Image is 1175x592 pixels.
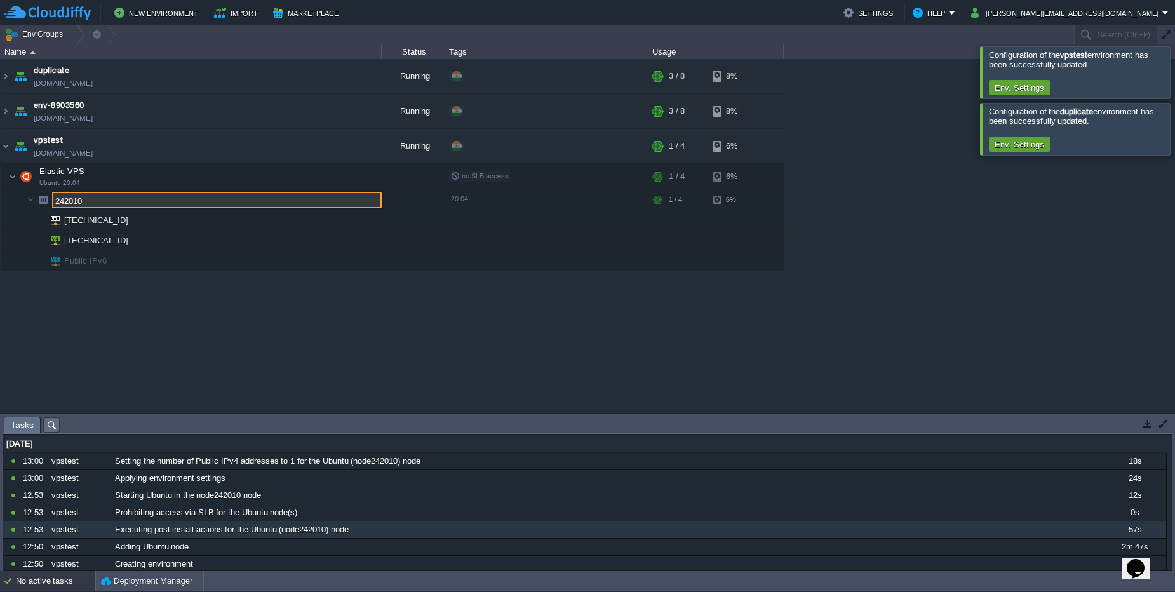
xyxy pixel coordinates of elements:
div: 3 / 8 [669,59,685,93]
button: Env. Settings [991,82,1048,93]
div: 3m 10s [1103,556,1165,572]
div: 12s [1103,487,1165,504]
span: no SLB access [451,172,509,180]
div: vpstest [48,556,111,572]
img: AMDAwAAAACH5BAEAAAAALAAAAAABAAEAAAICRAEAOw== [34,190,52,210]
a: env-8903560 [34,99,84,112]
img: AMDAwAAAACH5BAEAAAAALAAAAAABAAEAAAICRAEAOw== [1,59,11,93]
a: vpstest [34,134,63,147]
div: 6% [713,190,755,210]
img: AMDAwAAAACH5BAEAAAAALAAAAAABAAEAAAICRAEAOw== [30,51,36,54]
div: Name [1,44,381,59]
div: 12:53 [23,521,47,538]
span: [TECHNICAL_ID] [63,231,130,250]
div: vpstest [48,539,111,555]
span: Prohibiting access via SLB for the Ubuntu node(s) [115,507,297,518]
div: 12:53 [23,504,47,521]
a: duplicate [34,64,69,77]
div: Usage [649,44,783,59]
div: 8% [713,94,755,128]
div: 24s [1103,470,1165,487]
img: AMDAwAAAACH5BAEAAAAALAAAAAABAAEAAAICRAEAOw== [27,190,34,210]
div: 0s [1103,504,1165,521]
a: [DOMAIN_NAME] [34,112,93,124]
button: Env. Settings [991,138,1048,150]
img: AMDAwAAAACH5BAEAAAAALAAAAAABAAEAAAICRAEAOw== [9,164,17,189]
div: Tags [446,44,648,59]
img: AMDAwAAAACH5BAEAAAAALAAAAAABAAEAAAICRAEAOw== [17,164,35,189]
b: vpstest [1060,50,1087,60]
b: duplicate [1060,107,1093,116]
span: Public IPv6 [63,251,109,271]
button: Settings [843,5,897,20]
div: vpstest [48,504,111,521]
span: Starting Ubuntu in the node242010 node [115,490,261,501]
a: [TECHNICAL_ID] [63,236,130,245]
img: AMDAwAAAACH5BAEAAAAALAAAAAABAAEAAAICRAEAOw== [42,251,60,271]
div: 12:53 [23,487,47,504]
span: Ubuntu 20.04 [39,179,80,187]
a: Public IPv6 [63,256,109,266]
div: 1 / 4 [669,190,682,210]
span: Configuration of the environment has been successfully updated. [989,107,1154,126]
span: 20.04 [451,195,468,203]
span: Applying environment settings [115,473,225,484]
div: 1 / 4 [669,164,685,189]
span: Creating environment [115,558,193,570]
a: [TECHNICAL_ID] [63,215,130,225]
span: [DOMAIN_NAME] [34,147,93,159]
span: Tasks [11,417,34,433]
button: Env Groups [4,25,67,43]
div: 3 / 8 [669,94,685,128]
div: 1 / 4 [669,129,685,163]
div: 18s [1103,453,1165,469]
img: AMDAwAAAACH5BAEAAAAALAAAAAABAAEAAAICRAEAOw== [1,94,11,128]
div: Running [382,129,445,163]
img: AMDAwAAAACH5BAEAAAAALAAAAAABAAEAAAICRAEAOw== [34,231,42,250]
a: [DOMAIN_NAME] [34,77,93,90]
div: [DATE] [3,436,1166,452]
div: 12:50 [23,556,47,572]
span: Executing post install actions for the Ubuntu (node242010) node [115,524,349,535]
div: vpstest [48,453,111,469]
button: Marketplace [273,5,342,20]
span: [TECHNICAL_ID] [63,210,130,230]
button: Deployment Manager [101,575,192,588]
span: Adding Ubuntu node [115,541,189,553]
span: Elastic VPS [38,166,86,177]
img: CloudJiffy [4,5,91,21]
div: Status [382,44,445,59]
div: 6% [713,129,755,163]
button: New Environment [114,5,202,20]
button: Help [913,5,949,20]
img: AMDAwAAAACH5BAEAAAAALAAAAAABAAEAAAICRAEAOw== [11,94,29,128]
div: 12:50 [23,539,47,555]
div: 2m 47s [1103,539,1165,555]
div: 8% [713,59,755,93]
iframe: chat widget [1122,541,1162,579]
img: AMDAwAAAACH5BAEAAAAALAAAAAABAAEAAAICRAEAOw== [34,210,42,230]
div: No active tasks [16,571,95,591]
div: 6% [713,164,755,189]
div: Running [382,59,445,93]
div: vpstest [48,487,111,504]
div: vpstest [48,470,111,487]
div: 57s [1103,521,1165,538]
img: AMDAwAAAACH5BAEAAAAALAAAAAABAAEAAAICRAEAOw== [1,129,11,163]
span: Setting the number of Public IPv4 addresses to 1 for the Ubuntu (node242010) node [115,455,420,467]
img: AMDAwAAAACH5BAEAAAAALAAAAAABAAEAAAICRAEAOw== [42,231,60,250]
img: AMDAwAAAACH5BAEAAAAALAAAAAABAAEAAAICRAEAOw== [34,251,42,271]
div: Running [382,94,445,128]
button: [PERSON_NAME][EMAIL_ADDRESS][DOMAIN_NAME] [971,5,1162,20]
img: AMDAwAAAACH5BAEAAAAALAAAAAABAAEAAAICRAEAOw== [11,129,29,163]
span: Configuration of the environment has been successfully updated. [989,50,1148,69]
div: 13:00 [23,470,47,487]
button: Import [214,5,262,20]
div: vpstest [48,521,111,538]
a: Elastic VPSUbuntu 20.04 [38,166,86,176]
div: 13:00 [23,453,47,469]
img: AMDAwAAAACH5BAEAAAAALAAAAAABAAEAAAICRAEAOw== [42,210,60,230]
